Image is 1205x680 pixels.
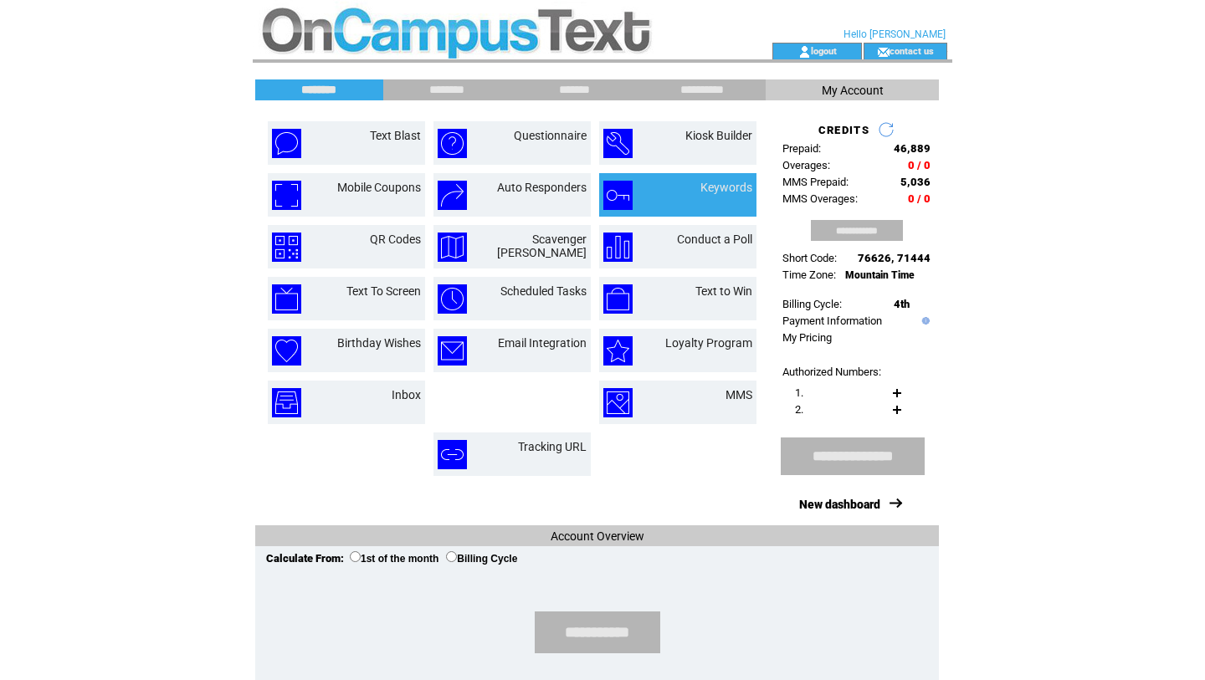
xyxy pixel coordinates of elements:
[685,129,752,142] a: Kiosk Builder
[782,314,882,327] a: Payment Information
[726,388,752,401] a: MMS
[272,181,301,210] img: mobile-coupons.png
[438,129,467,158] img: questionnaire.png
[392,388,421,401] a: Inbox
[350,553,438,565] label: 1st of the month
[551,529,644,543] span: Account Overview
[782,176,849,188] span: MMS Prepaid:
[346,284,421,298] a: Text To Screen
[894,298,910,310] span: 4th
[890,45,934,56] a: contact us
[272,336,301,366] img: birthday-wishes.png
[446,553,517,565] label: Billing Cycle
[438,233,467,262] img: scavenger-hunt.png
[446,551,457,562] input: Billing Cycle
[798,45,811,59] img: account_icon.gif
[795,403,803,416] span: 2.
[438,440,467,469] img: tracking-url.png
[266,552,344,565] span: Calculate From:
[918,317,930,325] img: help.gif
[514,129,587,142] a: Questionnaire
[700,181,752,194] a: Keywords
[858,252,931,264] span: 76626, 71444
[500,284,587,298] a: Scheduled Tasks
[782,366,881,378] span: Authorized Numbers:
[438,336,467,366] img: email-integration.png
[337,336,421,350] a: Birthday Wishes
[782,159,830,171] span: Overages:
[782,298,842,310] span: Billing Cycle:
[603,336,633,366] img: loyalty-program.png
[908,192,931,205] span: 0 / 0
[782,331,832,344] a: My Pricing
[900,176,931,188] span: 5,036
[782,142,821,155] span: Prepaid:
[337,181,421,194] a: Mobile Coupons
[497,181,587,194] a: Auto Responders
[677,233,752,246] a: Conduct a Poll
[782,268,836,281] span: Time Zone:
[370,129,421,142] a: Text Blast
[272,233,301,262] img: qr-codes.png
[603,129,633,158] img: kiosk-builder.png
[811,45,837,56] a: logout
[877,45,890,59] img: contact_us_icon.gif
[370,233,421,246] a: QR Codes
[272,388,301,417] img: inbox.png
[818,124,869,136] span: CREDITS
[438,284,467,314] img: scheduled-tasks.png
[845,269,915,281] span: Mountain Time
[603,181,633,210] img: keywords.png
[498,336,587,350] a: Email Integration
[908,159,931,171] span: 0 / 0
[272,129,301,158] img: text-blast.png
[603,284,633,314] img: text-to-win.png
[843,28,946,40] span: Hello [PERSON_NAME]
[695,284,752,298] a: Text to Win
[603,388,633,417] img: mms.png
[497,233,587,259] a: Scavenger [PERSON_NAME]
[822,84,884,97] span: My Account
[272,284,301,314] img: text-to-screen.png
[603,233,633,262] img: conduct-a-poll.png
[782,252,837,264] span: Short Code:
[795,386,803,399] span: 1.
[350,551,361,562] input: 1st of the month
[799,498,880,511] a: New dashboard
[438,181,467,210] img: auto-responders.png
[894,142,931,155] span: 46,889
[782,192,858,205] span: MMS Overages:
[518,440,587,453] a: Tracking URL
[665,336,752,350] a: Loyalty Program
